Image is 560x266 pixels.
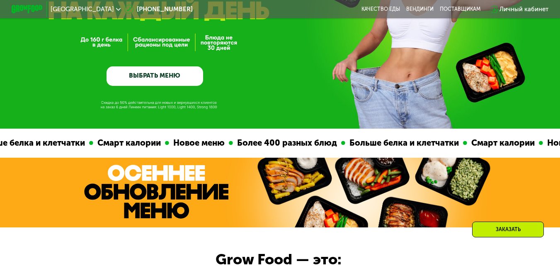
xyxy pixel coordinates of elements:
[361,6,400,12] a: Качество еды
[406,6,434,12] a: Вендинги
[499,5,548,14] div: Личный кабинет
[92,137,164,149] div: Смарт калории
[232,137,340,149] div: Более 400 разных блюд
[472,222,544,237] div: Заказать
[107,66,204,86] a: ВЫБРАТЬ МЕНЮ
[124,5,193,14] a: [PHONE_NUMBER]
[344,137,462,149] div: Больше белка и клетчатки
[440,6,480,12] div: поставщикам
[51,6,114,12] span: [GEOGRAPHIC_DATA]
[168,137,228,149] div: Новое меню
[466,137,538,149] div: Смарт калории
